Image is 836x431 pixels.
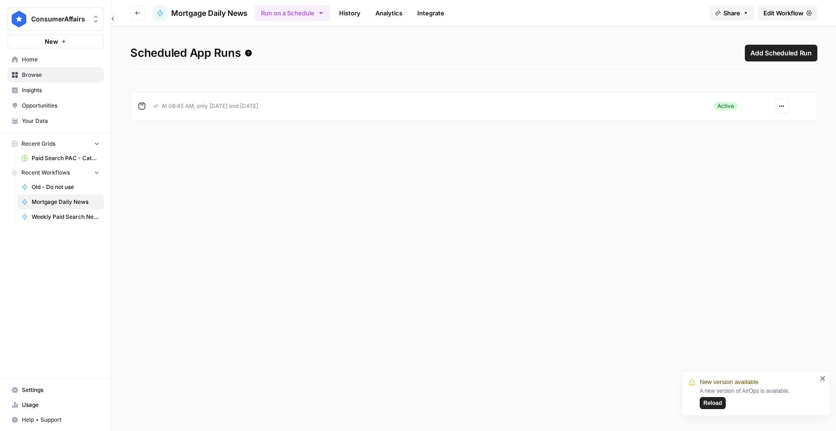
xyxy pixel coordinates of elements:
a: Mortgage Daily News [153,6,247,20]
a: Integrate [412,6,450,20]
a: Browse [7,67,104,82]
div: Active [714,102,738,110]
span: Paid Search PAC - Categories [32,154,100,162]
span: Scheduled App Runs [130,46,252,61]
span: Edit Workflow [763,8,803,18]
a: Your Data [7,114,104,128]
span: ConsumerAffairs [31,14,87,24]
span: Share [723,8,740,18]
span: Insights [22,86,100,94]
p: At 08:45 AM, only [DATE] and [DATE] [153,102,258,110]
div: A new version of AirOps is available. [700,387,817,409]
span: New version available [700,377,758,387]
button: Recent Workflows [7,166,104,180]
span: New [45,37,58,46]
button: close [820,375,826,382]
span: Your Data [22,117,100,125]
button: Reload [700,397,726,409]
button: Run on a Schedule [255,5,330,21]
button: Recent Grids [7,137,104,151]
a: Old - Do not use [17,180,104,195]
span: Mortgage Daily News [32,198,100,206]
a: Weekly Paid Search News [17,209,104,224]
span: Settings [22,386,100,394]
span: Opportunities [22,101,100,110]
button: Add Scheduled Run [745,45,817,61]
span: Home [22,55,100,64]
span: Old - Do not use [32,183,100,191]
a: Analytics [370,6,408,20]
img: ConsumerAffairs Logo [11,11,27,27]
a: Paid Search PAC - Categories [17,151,104,166]
span: Reload [703,399,722,407]
a: Opportunities [7,98,104,113]
a: Home [7,52,104,67]
span: Usage [22,401,100,409]
a: Usage [7,397,104,412]
a: Insights [7,83,104,98]
span: Weekly Paid Search News [32,213,100,221]
a: Settings [7,383,104,397]
button: Share [709,6,754,20]
span: Mortgage Daily News [171,7,247,19]
button: Help + Support [7,412,104,427]
span: Add Scheduled Run [750,48,812,58]
a: Mortgage Daily News [17,195,104,209]
span: Help + Support [22,416,100,424]
span: Recent Grids [21,140,55,148]
span: Browse [22,71,100,79]
button: New [7,34,104,48]
a: History [334,6,366,20]
button: Workspace: ConsumerAffairs [7,7,104,31]
span: Recent Workflows [21,168,70,177]
a: Edit Workflow [758,6,817,20]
